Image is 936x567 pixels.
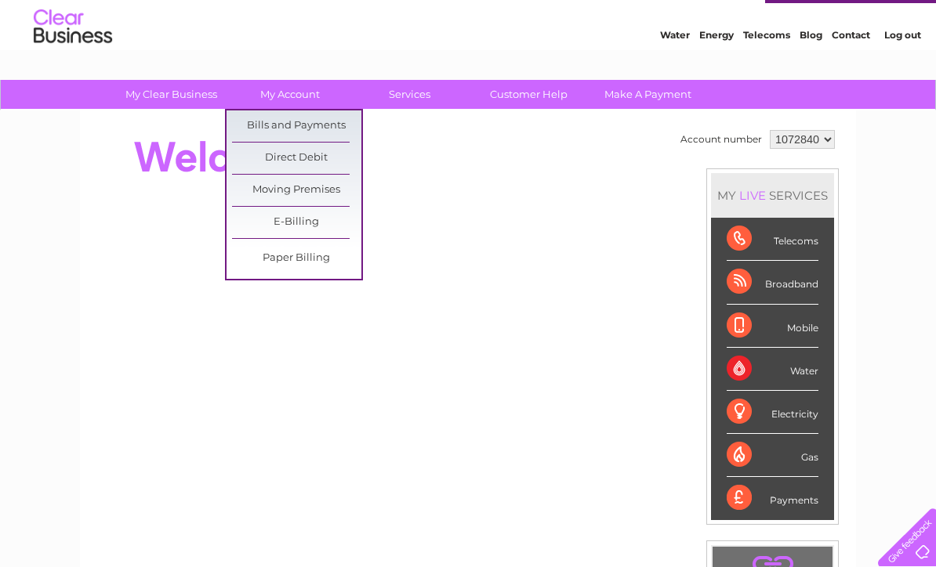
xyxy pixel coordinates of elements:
[345,80,474,109] a: Services
[232,110,361,142] a: Bills and Payments
[232,143,361,174] a: Direct Debit
[677,126,766,153] td: Account number
[727,305,818,348] div: Mobile
[107,80,236,109] a: My Clear Business
[884,67,921,78] a: Log out
[727,434,818,477] div: Gas
[699,67,734,78] a: Energy
[99,9,840,76] div: Clear Business is a trading name of Verastar Limited (registered in [GEOGRAPHIC_DATA] No. 3667643...
[727,391,818,434] div: Electricity
[464,80,593,109] a: Customer Help
[33,41,113,88] img: logo.png
[640,8,749,27] a: 0333 014 3131
[727,348,818,391] div: Water
[226,80,355,109] a: My Account
[660,67,690,78] a: Water
[736,188,769,203] div: LIVE
[800,67,822,78] a: Blog
[232,207,361,238] a: E-Billing
[727,261,818,304] div: Broadband
[727,218,818,261] div: Telecoms
[727,477,818,519] div: Payments
[743,67,790,78] a: Telecoms
[711,173,834,218] div: MY SERVICES
[583,80,713,109] a: Make A Payment
[832,67,870,78] a: Contact
[232,175,361,206] a: Moving Premises
[232,243,361,274] a: Paper Billing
